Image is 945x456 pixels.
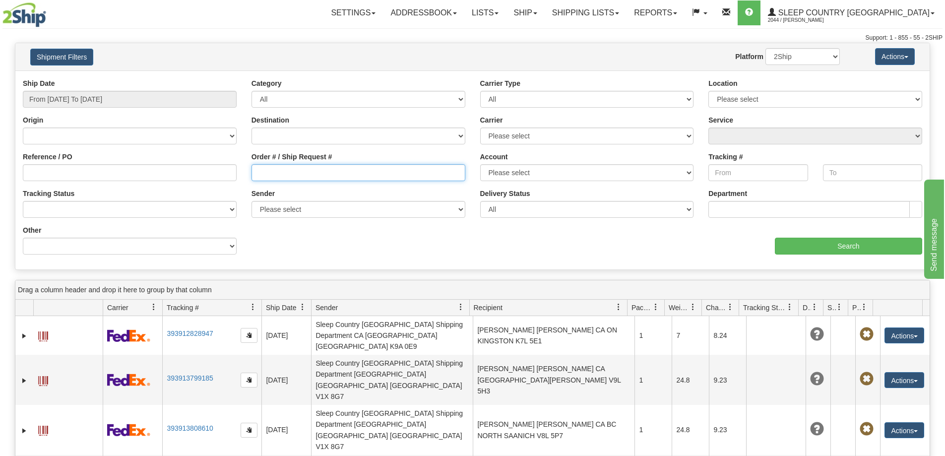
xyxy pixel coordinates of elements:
span: Recipient [474,303,503,313]
span: 2044 / [PERSON_NAME] [768,15,842,25]
div: grid grouping header [15,280,930,300]
a: Ship [506,0,544,25]
a: Pickup Status filter column settings [856,299,873,316]
span: Pickup Not Assigned [860,327,874,341]
img: 2 - FedEx Express® [107,329,150,342]
label: Origin [23,115,43,125]
a: Shipping lists [545,0,627,25]
button: Shipment Filters [30,49,93,65]
td: Sleep Country [GEOGRAPHIC_DATA] Shipping Department CA [GEOGRAPHIC_DATA] [GEOGRAPHIC_DATA] K9A 0E9 [311,316,473,355]
button: Actions [875,48,915,65]
td: [DATE] [261,355,311,405]
label: Account [480,152,508,162]
a: Expand [19,331,29,341]
label: Department [708,189,747,198]
label: Carrier Type [480,78,520,88]
a: 393912828947 [167,329,213,337]
label: Sender [252,189,275,198]
span: Pickup Not Assigned [860,372,874,386]
iframe: chat widget [922,177,944,278]
img: 2 - FedEx Express® [107,374,150,386]
a: 393913799185 [167,374,213,382]
span: Shipment Issues [827,303,836,313]
a: Label [38,327,48,343]
input: From [708,164,808,181]
a: Charge filter column settings [722,299,739,316]
td: 9.23 [709,355,746,405]
a: Carrier filter column settings [145,299,162,316]
a: Label [38,372,48,388]
span: Packages [631,303,652,313]
td: [PERSON_NAME] [PERSON_NAME] CA ON KINGSTON K7L 5E1 [473,316,634,355]
span: Pickup Status [852,303,861,313]
a: Recipient filter column settings [610,299,627,316]
span: Ship Date [266,303,296,313]
a: Settings [323,0,383,25]
button: Copy to clipboard [241,373,257,388]
img: logo2044.jpg [2,2,46,27]
input: Search [775,238,922,255]
label: Category [252,78,282,88]
td: Sleep Country [GEOGRAPHIC_DATA] Shipping Department [GEOGRAPHIC_DATA] [GEOGRAPHIC_DATA] [GEOGRAPH... [311,405,473,455]
a: Reports [627,0,685,25]
td: 1 [634,355,672,405]
span: Unknown [810,372,824,386]
button: Actions [884,327,924,343]
span: Sleep Country [GEOGRAPHIC_DATA] [776,8,930,17]
td: 8.24 [709,316,746,355]
div: Support: 1 - 855 - 55 - 2SHIP [2,34,943,42]
td: 9.23 [709,405,746,455]
td: [DATE] [261,405,311,455]
label: Tracking Status [23,189,74,198]
label: Order # / Ship Request # [252,152,332,162]
span: Unknown [810,422,824,436]
a: Delivery Status filter column settings [806,299,823,316]
button: Copy to clipboard [241,423,257,438]
button: Actions [884,372,924,388]
td: 24.8 [672,405,709,455]
label: Reference / PO [23,152,72,162]
span: Carrier [107,303,128,313]
button: Copy to clipboard [241,328,257,343]
label: Location [708,78,737,88]
a: Label [38,421,48,437]
input: To [823,164,922,181]
span: Sender [315,303,338,313]
a: Tracking Status filter column settings [781,299,798,316]
label: Carrier [480,115,503,125]
span: Unknown [810,327,824,341]
a: Packages filter column settings [647,299,664,316]
a: Tracking # filter column settings [245,299,261,316]
a: 393913808610 [167,424,213,432]
span: Tracking Status [743,303,786,313]
label: Platform [735,52,763,62]
td: 7 [672,316,709,355]
td: [DATE] [261,316,311,355]
label: Destination [252,115,289,125]
span: Charge [706,303,727,313]
span: Weight [669,303,690,313]
label: Other [23,225,41,235]
td: [PERSON_NAME] [PERSON_NAME] CA [GEOGRAPHIC_DATA][PERSON_NAME] V9L 5H3 [473,355,634,405]
a: Shipment Issues filter column settings [831,299,848,316]
span: Pickup Not Assigned [860,422,874,436]
a: Sender filter column settings [452,299,469,316]
td: 24.8 [672,355,709,405]
td: 1 [634,405,672,455]
span: Delivery Status [803,303,811,313]
td: Sleep Country [GEOGRAPHIC_DATA] Shipping Department [GEOGRAPHIC_DATA] [GEOGRAPHIC_DATA] [GEOGRAPH... [311,355,473,405]
div: Send message [7,6,92,18]
a: Sleep Country [GEOGRAPHIC_DATA] 2044 / [PERSON_NAME] [760,0,942,25]
a: Lists [464,0,506,25]
label: Service [708,115,733,125]
label: Delivery Status [480,189,530,198]
a: Weight filter column settings [685,299,701,316]
span: Tracking # [167,303,199,313]
td: 1 [634,316,672,355]
a: Expand [19,426,29,436]
button: Actions [884,422,924,438]
label: Tracking # [708,152,743,162]
a: Ship Date filter column settings [294,299,311,316]
img: 2 - FedEx Express® [107,424,150,436]
a: Expand [19,376,29,386]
